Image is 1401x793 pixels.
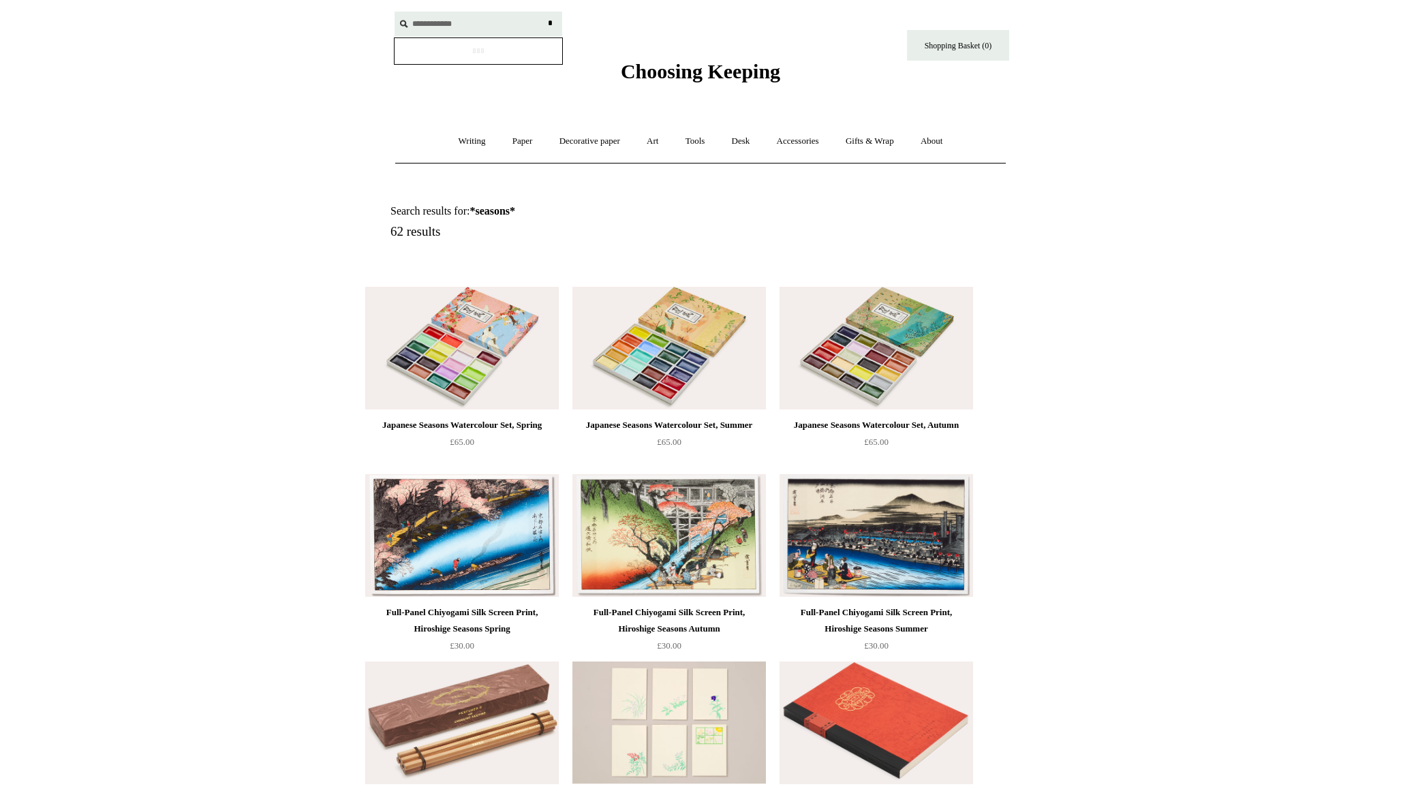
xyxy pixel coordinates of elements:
[780,662,973,784] a: Choosing Keeping Micro Grid B6 Notebook, Vermilion Choosing Keeping Micro Grid B6 Notebook, Vermi...
[780,417,973,473] a: Japanese Seasons Watercolour Set, Autumn £65.00
[365,662,559,784] img: Choosing Keeping x Perfumer H - Scented Pencils, pack of 6
[765,123,831,159] a: Accessories
[780,662,973,784] img: Choosing Keeping Micro Grid B6 Notebook, Vermilion
[369,417,555,433] div: Japanese Seasons Watercolour Set, Spring
[572,287,766,409] a: Japanese Seasons Watercolour Set, Summer Japanese Seasons Watercolour Set, Summer
[450,640,474,651] span: £30.00
[365,417,559,473] a: Japanese Seasons Watercolour Set, Spring £65.00
[780,474,973,597] a: Full-Panel Chiyogami Silk Screen Print, Hiroshige Seasons Summer Full-Panel Chiyogami Silk Screen...
[908,123,955,159] a: About
[720,123,763,159] a: Desk
[783,604,970,637] div: Full-Panel Chiyogami Silk Screen Print, Hiroshige Seasons Summer
[547,123,632,159] a: Decorative paper
[365,474,559,597] img: Full-Panel Chiyogami Silk Screen Print, Hiroshige Seasons Spring
[450,437,474,447] span: £65.00
[673,123,718,159] a: Tools
[864,437,889,447] span: £65.00
[572,662,766,784] img: Set of 6 Japanese Botanical Postcards, No 5
[572,287,766,409] img: Japanese Seasons Watercolour Set, Summer
[576,604,763,637] div: Full-Panel Chiyogami Silk Screen Print, Hiroshige Seasons Autumn
[780,287,973,409] img: Japanese Seasons Watercolour Set, Autumn
[621,71,780,80] a: Choosing Keeping
[657,437,681,447] span: £65.00
[572,474,766,597] img: Full-Panel Chiyogami Silk Screen Print, Hiroshige Seasons Autumn
[864,640,889,651] span: £30.00
[780,604,973,660] a: Full-Panel Chiyogami Silk Screen Print, Hiroshige Seasons Summer £30.00
[780,474,973,597] img: Full-Panel Chiyogami Silk Screen Print, Hiroshige Seasons Summer
[907,30,1009,61] a: Shopping Basket (0)
[500,123,545,159] a: Paper
[365,287,559,409] img: Japanese Seasons Watercolour Set, Spring
[390,224,716,240] h5: 62 results
[369,604,555,637] div: Full-Panel Chiyogami Silk Screen Print, Hiroshige Seasons Spring
[621,60,780,82] span: Choosing Keeping
[783,417,970,433] div: Japanese Seasons Watercolour Set, Autumn
[365,604,559,660] a: Full-Panel Chiyogami Silk Screen Print, Hiroshige Seasons Spring £30.00
[365,474,559,597] a: Full-Panel Chiyogami Silk Screen Print, Hiroshige Seasons Spring Full-Panel Chiyogami Silk Screen...
[572,604,766,660] a: Full-Panel Chiyogami Silk Screen Print, Hiroshige Seasons Autumn £30.00
[365,662,559,784] a: Choosing Keeping x Perfumer H - Scented Pencils, pack of 6 Choosing Keeping x Perfumer H - Scente...
[390,204,716,217] h1: Search results for:
[365,287,559,409] a: Japanese Seasons Watercolour Set, Spring Japanese Seasons Watercolour Set, Spring
[634,123,671,159] a: Art
[657,640,681,651] span: £30.00
[576,417,763,433] div: Japanese Seasons Watercolour Set, Summer
[780,287,973,409] a: Japanese Seasons Watercolour Set, Autumn Japanese Seasons Watercolour Set, Autumn
[572,662,766,784] a: Set of 6 Japanese Botanical Postcards, No 5 Set of 6 Japanese Botanical Postcards, No 5
[572,474,766,597] a: Full-Panel Chiyogami Silk Screen Print, Hiroshige Seasons Autumn Full-Panel Chiyogami Silk Screen...
[833,123,906,159] a: Gifts & Wrap
[572,417,766,473] a: Japanese Seasons Watercolour Set, Summer £65.00
[446,123,498,159] a: Writing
